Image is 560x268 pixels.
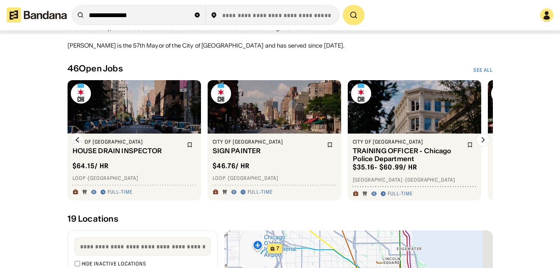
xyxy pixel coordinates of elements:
div: [GEOGRAPHIC_DATA] · [GEOGRAPHIC_DATA] [353,177,476,183]
div: 46 Open Jobs [68,63,123,73]
img: City of Chicago logo [351,83,371,104]
img: City of Chicago logo [71,83,91,104]
img: City of Chicago logo [491,83,511,104]
div: Loop · [GEOGRAPHIC_DATA] [213,175,336,182]
div: City of [GEOGRAPHIC_DATA] [353,139,462,145]
a: See All [473,67,493,73]
div: $ 64.15 / hr [73,162,109,170]
div: City of [GEOGRAPHIC_DATA] [73,139,182,145]
img: Bandana logotype [7,8,67,23]
span: 7 [276,245,279,252]
div: Hide inactive locations [82,260,146,267]
img: Right Arrow [476,133,490,147]
img: City of Chicago logo [211,83,231,104]
div: Full-time [248,189,273,195]
div: HOUSE DRAIN INSPECTOR [73,147,182,155]
a: City of Chicago logoCity of [GEOGRAPHIC_DATA]TRAINING OFFICER - Chicago Police Department$35.16- ... [348,80,481,200]
div: Full-time [108,189,133,195]
div: TRAINING OFFICER - Chicago Police Department [353,147,462,163]
img: Left Arrow [71,133,84,147]
div: $ 35.16 - $60.99 / hr [353,163,418,172]
a: City of Chicago logoCity of [GEOGRAPHIC_DATA]HOUSE DRAIN INSPECTOR$64.15/ hrLoop ·[GEOGRAPHIC_DAT... [68,80,201,200]
div: 19 Locations [68,214,493,224]
a: City of Chicago logoCity of [GEOGRAPHIC_DATA]SIGN PAINTER$46.76/ hrLoop ·[GEOGRAPHIC_DATA]Full-time [208,80,341,200]
div: City of [GEOGRAPHIC_DATA] [213,139,322,145]
div: Full-time [388,190,413,197]
div: SIGN PAINTER [213,147,322,155]
div: Loop · [GEOGRAPHIC_DATA] [73,175,196,182]
div: $ 46.76 / hr [213,162,250,170]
